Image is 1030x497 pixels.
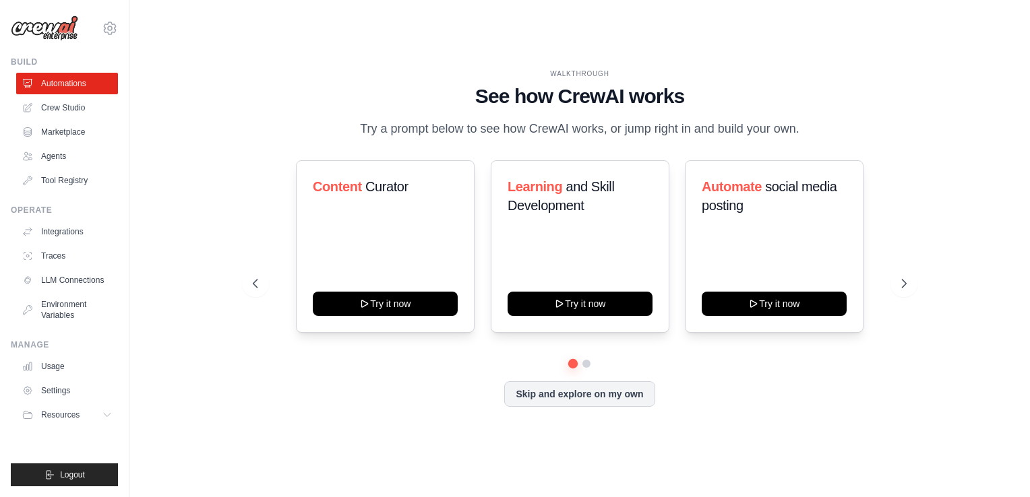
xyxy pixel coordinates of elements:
a: Environment Variables [16,294,118,326]
div: WALKTHROUGH [253,69,907,79]
button: Skip and explore on my own [504,381,655,407]
a: Integrations [16,221,118,242]
span: Logout [60,469,85,480]
a: Agents [16,145,118,167]
a: Crew Studio [16,97,118,119]
button: Resources [16,404,118,426]
button: Logout [11,463,118,486]
span: and Skill Development [508,179,614,213]
iframe: Chat Widget [963,432,1030,497]
a: Settings [16,380,118,401]
button: Try it now [313,292,458,316]
a: Marketplace [16,121,118,143]
a: Traces [16,245,118,267]
a: Usage [16,356,118,377]
img: Logo [11,15,78,41]
span: Resources [41,409,80,420]
a: LLM Connections [16,269,118,291]
div: Operate [11,205,118,216]
span: social media posting [702,179,837,213]
span: Learning [508,179,562,194]
span: Automate [702,179,762,194]
a: Automations [16,73,118,94]
span: Curator [365,179,408,194]
button: Try it now [702,292,847,316]
div: Build [11,57,118,67]
div: Manage [11,339,118,350]
a: Tool Registry [16,170,118,191]
h1: See how CrewAI works [253,84,907,108]
p: Try a prompt below to see how CrewAI works, or jump right in and build your own. [353,119,806,139]
button: Try it now [508,292,653,316]
span: Content [313,179,362,194]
